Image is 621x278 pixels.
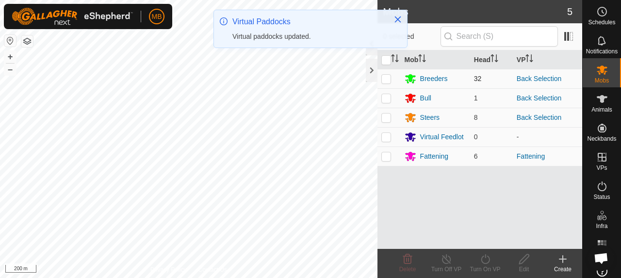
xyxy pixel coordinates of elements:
td: - [513,127,582,147]
div: Open chat [588,245,614,271]
div: Virtual paddocks updated. [232,32,384,42]
div: Edit [505,265,543,274]
div: Steers [420,113,440,123]
span: Animals [591,107,612,113]
span: VPs [596,165,607,171]
span: Notifications [586,49,618,54]
div: Create [543,265,582,274]
th: Mob [401,50,470,69]
a: Back Selection [517,114,562,121]
a: Fattening [517,152,545,160]
p-sorticon: Activate to sort [391,56,399,64]
div: Virtual Paddocks [232,16,384,28]
div: Virtual Feedlot [420,132,464,142]
span: 6 [474,152,478,160]
span: 32 [474,75,482,82]
span: 5 [567,4,572,19]
span: Delete [399,266,416,273]
th: VP [513,50,582,69]
a: Contact Us [198,265,227,274]
span: 1 [474,94,478,102]
div: Bull [420,93,431,103]
span: Infra [596,223,607,229]
input: Search (S) [441,26,558,47]
div: Turn Off VP [427,265,466,274]
a: Privacy Policy [150,265,187,274]
span: Schedules [588,19,615,25]
p-sorticon: Activate to sort [525,56,533,64]
div: Breeders [420,74,448,84]
span: Neckbands [587,136,616,142]
div: Fattening [420,151,448,162]
span: Mobs [595,78,609,83]
span: Status [593,194,610,200]
span: Heatmap [590,252,614,258]
button: – [4,64,16,75]
button: Map Layers [21,35,33,47]
p-sorticon: Activate to sort [418,56,426,64]
h2: Mobs [383,6,567,17]
a: Back Selection [517,75,562,82]
button: Reset Map [4,35,16,47]
a: Back Selection [517,94,562,102]
span: MB [152,12,162,22]
img: Gallagher Logo [12,8,133,25]
span: 8 [474,114,478,121]
span: 0 [474,133,478,141]
button: + [4,51,16,63]
th: Head [470,50,513,69]
span: 0 selected [383,32,441,42]
p-sorticon: Activate to sort [490,56,498,64]
div: Turn On VP [466,265,505,274]
button: Close [391,13,405,26]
